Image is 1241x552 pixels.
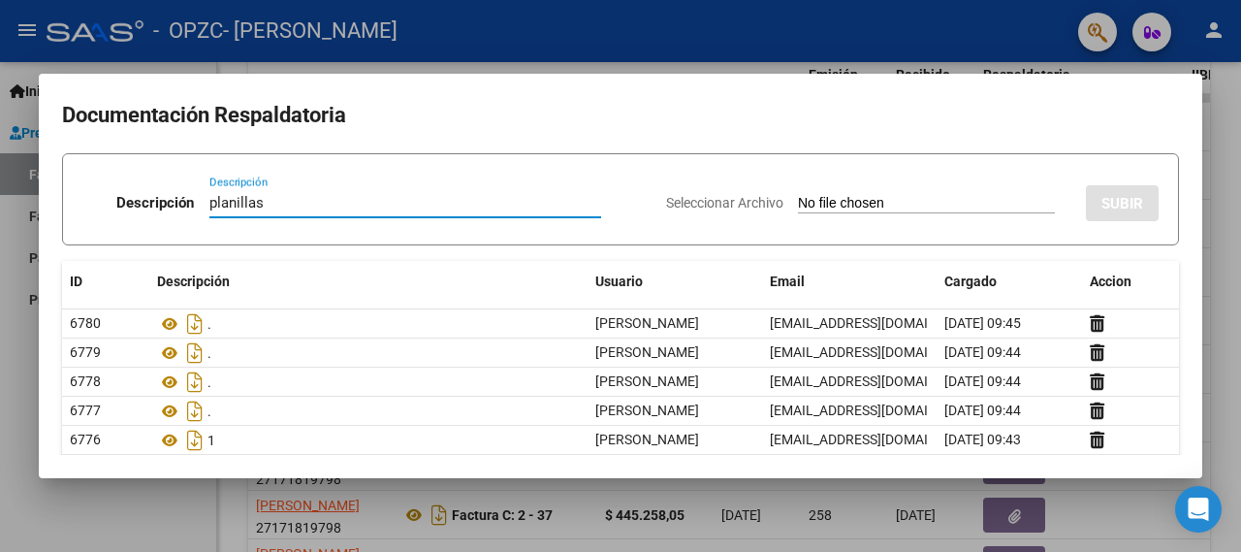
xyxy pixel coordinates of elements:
[1101,195,1143,212] span: SUBIR
[770,315,985,331] span: [EMAIL_ADDRESS][DOMAIN_NAME]
[157,396,580,427] div: .
[70,432,101,447] span: 6776
[182,396,207,427] i: Descargar documento
[70,373,101,389] span: 6778
[182,308,207,340] i: Descargar documento
[944,432,1021,447] span: [DATE] 09:43
[149,261,588,303] datatable-header-cell: Descripción
[157,367,580,398] div: .
[770,344,985,360] span: [EMAIL_ADDRESS][DOMAIN_NAME]
[937,261,1082,303] datatable-header-cell: Cargado
[1082,261,1179,303] datatable-header-cell: Accion
[116,192,194,214] p: Descripción
[182,367,207,398] i: Descargar documento
[944,403,1021,418] span: [DATE] 09:44
[595,315,699,331] span: [PERSON_NAME]
[70,315,101,331] span: 6780
[595,373,699,389] span: [PERSON_NAME]
[182,425,207,456] i: Descargar documento
[1090,274,1131,289] span: Accion
[1086,185,1159,221] button: SUBIR
[595,403,699,418] span: [PERSON_NAME]
[157,425,580,456] div: 1
[588,261,762,303] datatable-header-cell: Usuario
[666,195,783,211] span: Seleccionar Archivo
[70,403,101,418] span: 6777
[770,274,805,289] span: Email
[944,344,1021,360] span: [DATE] 09:44
[157,338,580,369] div: .
[595,344,699,360] span: [PERSON_NAME]
[770,373,985,389] span: [EMAIL_ADDRESS][DOMAIN_NAME]
[944,274,997,289] span: Cargado
[182,338,207,369] i: Descargar documento
[62,97,1179,134] h2: Documentación Respaldatoria
[770,403,985,418] span: [EMAIL_ADDRESS][DOMAIN_NAME]
[595,432,699,447] span: [PERSON_NAME]
[770,432,985,447] span: [EMAIL_ADDRESS][DOMAIN_NAME]
[595,274,643,289] span: Usuario
[70,274,82,289] span: ID
[944,315,1021,331] span: [DATE] 09:45
[62,261,149,303] datatable-header-cell: ID
[944,373,1021,389] span: [DATE] 09:44
[762,261,937,303] datatable-header-cell: Email
[157,308,580,340] div: .
[70,344,101,360] span: 6779
[1175,486,1222,533] div: Open Intercom Messenger
[157,274,230,289] span: Descripción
